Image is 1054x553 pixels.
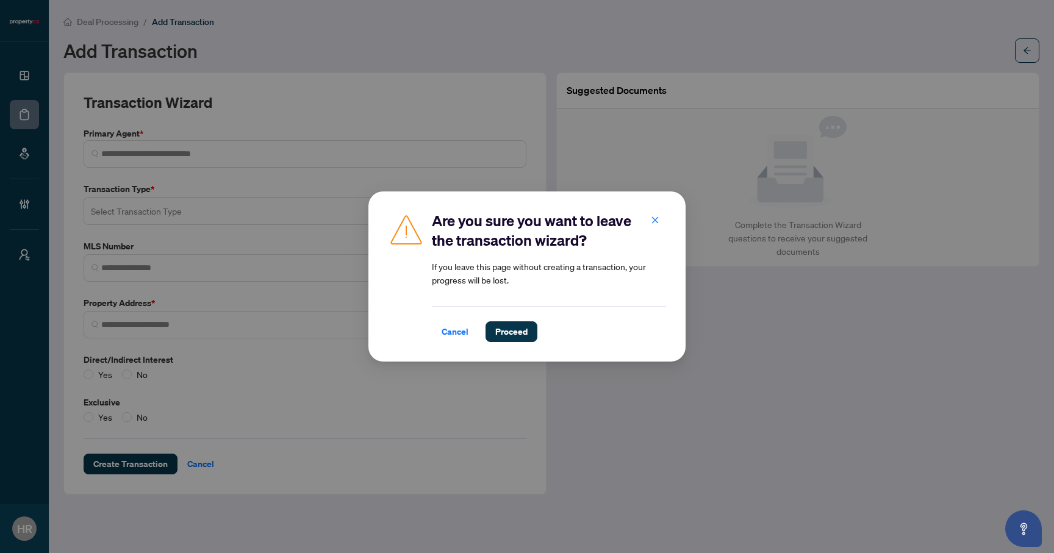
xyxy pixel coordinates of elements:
[432,260,666,287] article: If you leave this page without creating a transaction, your progress will be lost.
[651,216,659,224] span: close
[432,321,478,342] button: Cancel
[442,322,468,341] span: Cancel
[432,211,666,250] h2: Are you sure you want to leave the transaction wizard?
[1005,510,1042,547] button: Open asap
[486,321,537,342] button: Proceed
[495,322,528,341] span: Proceed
